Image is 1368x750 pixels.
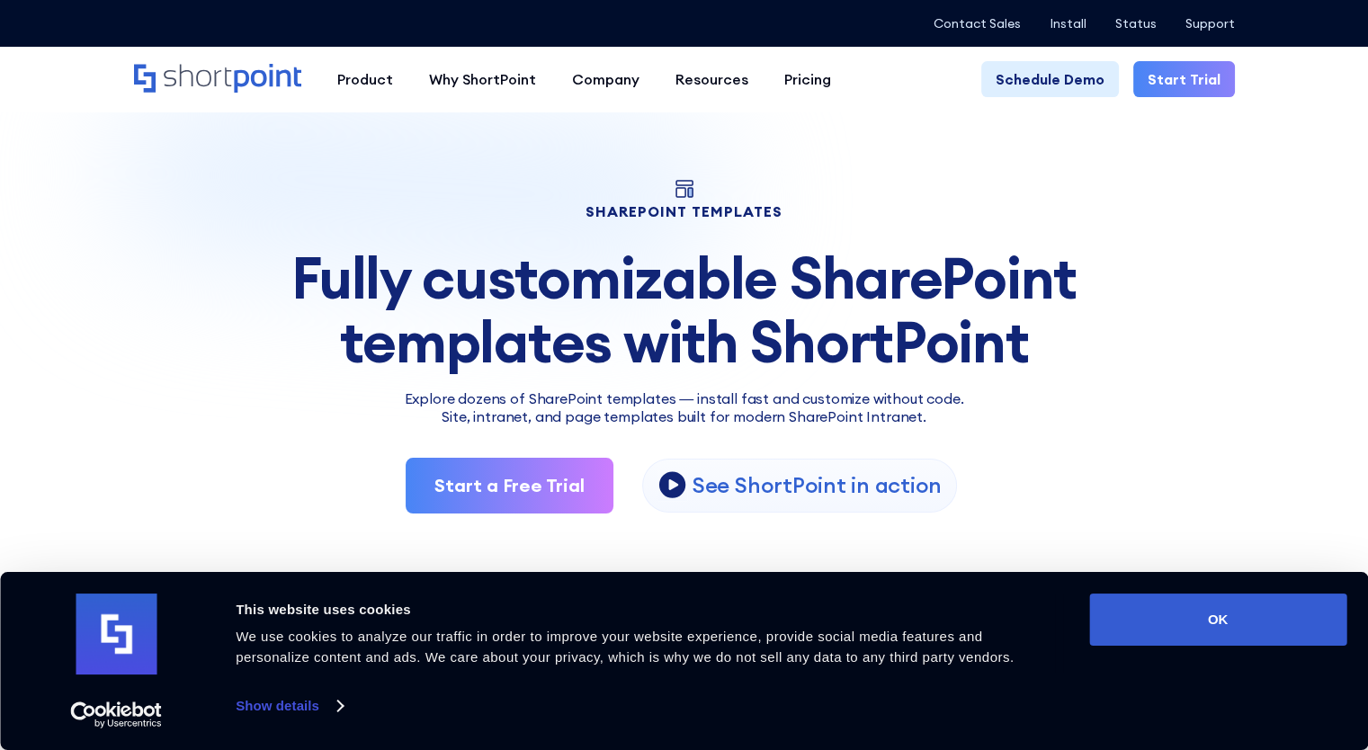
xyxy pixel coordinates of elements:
[1115,16,1157,31] a: Status
[766,61,849,97] a: Pricing
[572,68,639,90] div: Company
[784,68,831,90] div: Pricing
[319,61,411,97] a: Product
[134,388,1235,409] p: Explore dozens of SharePoint templates — install fast and customize without code.
[554,61,657,97] a: Company
[236,629,1014,665] span: We use cookies to analyze our traffic in order to improve your website experience, provide social...
[934,16,1021,31] a: Contact Sales
[406,458,613,513] a: Start a Free Trial
[337,68,393,90] div: Product
[38,701,195,728] a: Usercentrics Cookiebot - opens in a new window
[134,205,1235,218] h1: SHAREPOINT TEMPLATES
[76,594,156,674] img: logo
[693,471,942,499] p: See ShortPoint in action
[642,459,957,513] a: open lightbox
[1050,16,1086,31] a: Install
[236,692,342,719] a: Show details
[236,599,1049,621] div: This website uses cookies
[134,64,301,94] a: Home
[1133,61,1235,97] a: Start Trial
[981,61,1119,97] a: Schedule Demo
[134,246,1235,373] div: Fully customizable SharePoint templates with ShortPoint
[675,68,748,90] div: Resources
[429,68,536,90] div: Why ShortPoint
[134,409,1235,425] h2: Site, intranet, and page templates built for modern SharePoint Intranet.
[1185,16,1235,31] a: Support
[411,61,554,97] a: Why ShortPoint
[657,61,766,97] a: Resources
[1089,594,1346,646] button: OK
